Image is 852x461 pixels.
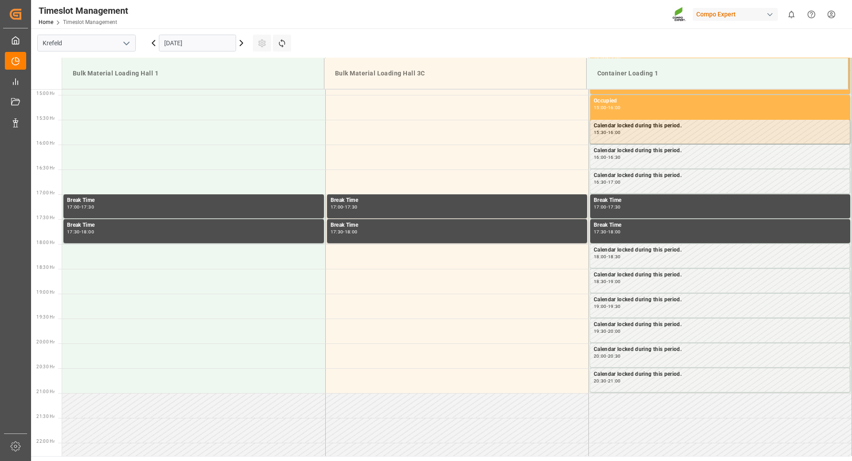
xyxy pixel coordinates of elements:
span: 18:00 Hr [36,240,55,245]
div: - [607,180,608,184]
div: Compo Expert [693,8,778,21]
button: show 0 new notifications [781,4,801,24]
div: 18:00 [345,230,358,234]
div: 18:00 [81,230,94,234]
input: DD.MM.YYYY [159,35,236,51]
span: 15:30 Hr [36,116,55,121]
div: 16:00 [608,106,621,110]
button: Compo Expert [693,6,781,23]
div: Calendar locked during this period. [594,296,846,304]
img: Screenshot%202023-09-29%20at%2010.02.21.png_1712312052.png [672,7,686,22]
button: open menu [119,36,133,50]
div: 17:00 [331,205,343,209]
div: - [607,106,608,110]
div: Break Time [67,196,320,205]
div: Break Time [67,221,320,230]
div: - [343,205,344,209]
div: - [607,230,608,234]
div: - [80,230,81,234]
span: 21:30 Hr [36,414,55,419]
span: 17:00 Hr [36,190,55,195]
div: 17:00 [594,205,607,209]
div: - [607,280,608,284]
div: 16:30 [594,180,607,184]
div: - [607,155,608,159]
div: 20:00 [608,329,621,333]
div: 15:00 [594,106,607,110]
div: - [607,255,608,259]
div: 18:00 [594,255,607,259]
div: Calendar locked during this period. [594,345,846,354]
div: Calendar locked during this period. [594,122,846,130]
div: 18:30 [594,280,607,284]
div: Calendar locked during this period. [594,370,846,379]
div: 18:30 [608,255,621,259]
div: 19:30 [608,304,621,308]
div: 17:30 [594,230,607,234]
div: Calendar locked during this period. [594,271,846,280]
div: - [607,304,608,308]
div: Timeslot Management [39,4,128,17]
div: 16:30 [608,155,621,159]
span: 19:00 Hr [36,290,55,295]
a: Home [39,19,53,25]
div: 20:30 [608,354,621,358]
div: Break Time [594,221,847,230]
div: 19:00 [608,280,621,284]
div: 16:00 [608,130,621,134]
div: - [607,379,608,383]
div: 20:30 [594,379,607,383]
div: Break Time [594,196,847,205]
div: 21:00 [608,379,621,383]
div: - [607,354,608,358]
div: Calendar locked during this period. [594,146,846,155]
span: 15:00 Hr [36,91,55,96]
span: 18:30 Hr [36,265,55,270]
input: Type to search/select [37,35,136,51]
div: 17:00 [67,205,80,209]
div: 17:30 [608,205,621,209]
div: Calendar locked during this period. [594,320,846,329]
div: 17:30 [67,230,80,234]
div: Break Time [331,221,584,230]
div: - [343,230,344,234]
div: Container Loading 1 [594,65,841,82]
div: 19:00 [594,304,607,308]
div: - [80,205,81,209]
span: 16:00 Hr [36,141,55,146]
div: 17:30 [81,205,94,209]
div: Bulk Material Loading Hall 3C [331,65,579,82]
span: 20:00 Hr [36,339,55,344]
div: 17:00 [608,180,621,184]
div: 18:00 [608,230,621,234]
span: 16:30 Hr [36,165,55,170]
div: 19:30 [594,329,607,333]
div: Calendar locked during this period. [594,171,846,180]
div: - [607,329,608,333]
div: 15:30 [594,130,607,134]
span: 19:30 Hr [36,315,55,319]
div: - [607,205,608,209]
div: 16:00 [594,155,607,159]
span: 17:30 Hr [36,215,55,220]
div: Break Time [331,196,584,205]
button: Help Center [801,4,821,24]
div: Occupied [594,97,847,106]
div: - [607,130,608,134]
span: 22:00 Hr [36,439,55,444]
div: 17:30 [331,230,343,234]
div: Calendar locked during this period. [594,246,846,255]
div: 17:30 [345,205,358,209]
span: 21:00 Hr [36,389,55,394]
span: 20:30 Hr [36,364,55,369]
div: 20:00 [594,354,607,358]
div: Bulk Material Loading Hall 1 [69,65,317,82]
